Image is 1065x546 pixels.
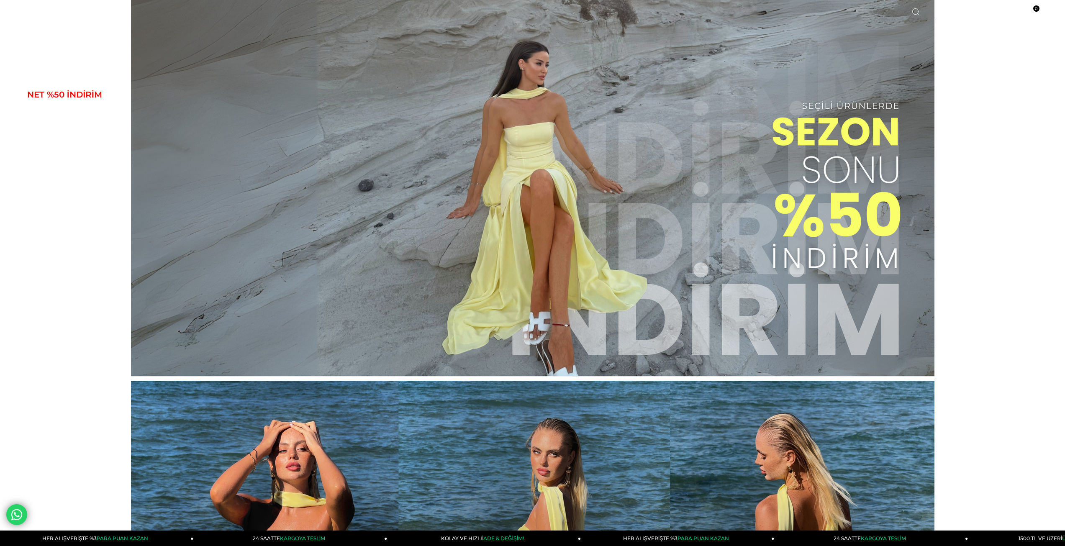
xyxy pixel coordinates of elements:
[27,120,142,131] a: MEZUNİYET ELBİSELERİ
[27,74,142,84] a: YENİ GELENLER
[27,105,142,115] a: DÜĞÜN ELBİSELERİ
[482,535,524,541] span: İADE & DEĞİŞİM!
[27,198,142,208] a: KOMBİN
[775,531,968,546] a: 24 SAATTEKARGOYA TESLİM
[97,535,148,541] span: PARA PUAN KAZAN
[27,136,142,146] a: ELBİSE
[27,90,142,100] a: NET %50 İNDİRİM
[1029,10,1035,16] a: 0
[27,5,77,20] img: logo
[27,59,142,69] a: Anasayfa
[280,535,325,541] span: KARGOYA TESLİM
[27,213,142,223] a: ÇOK SATANLAR
[861,535,906,541] span: KARGOYA TESLİM
[1033,5,1039,12] span: 0
[27,167,142,177] a: GİYİM
[387,531,581,546] a: KOLAY VE HIZLIİADE & DEĞİŞİM!
[27,182,142,192] a: TAKIM
[677,535,729,541] span: PARA PUAN KAZAN
[27,229,142,239] a: AKSESUAR
[27,151,142,161] a: DIŞ GİYİM
[581,531,775,546] a: HER ALIŞVERİŞTE %3PARA PUAN KAZAN
[194,531,388,546] a: 24 SAATTEKARGOYA TESLİM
